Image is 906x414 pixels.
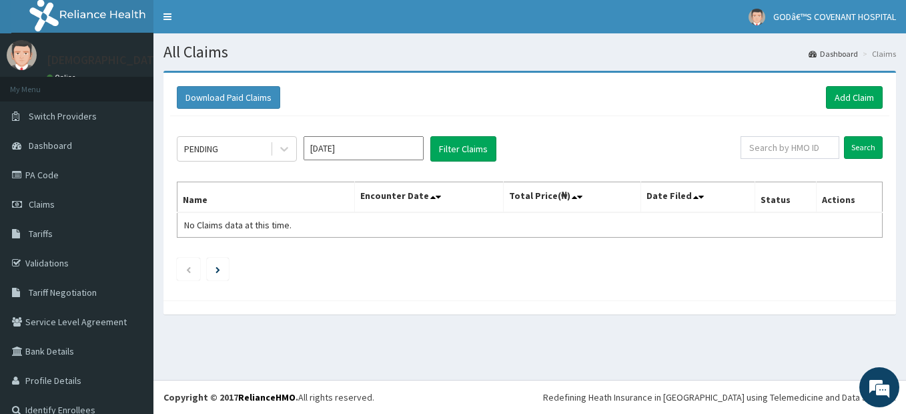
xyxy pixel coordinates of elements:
[304,136,424,160] input: Select Month and Year
[29,110,97,122] span: Switch Providers
[543,391,896,404] div: Redefining Heath Insurance in [GEOGRAPHIC_DATA] using Telemedicine and Data Science!
[29,228,53,240] span: Tariffs
[826,86,883,109] a: Add Claim
[430,136,496,162] button: Filter Claims
[29,286,97,298] span: Tariff Negotiation
[816,182,882,213] th: Actions
[809,48,858,59] a: Dashboard
[773,11,896,23] span: GODâ€™S COVENANT HOSPITAL
[238,391,296,403] a: RelianceHMO
[29,140,72,152] span: Dashboard
[215,263,220,275] a: Next page
[184,219,292,231] span: No Claims data at this time.
[641,182,755,213] th: Date Filed
[47,73,79,82] a: Online
[163,391,298,403] strong: Copyright © 2017 .
[749,9,765,25] img: User Image
[503,182,640,213] th: Total Price(₦)
[859,48,896,59] li: Claims
[741,136,839,159] input: Search by HMO ID
[29,198,55,210] span: Claims
[163,43,896,61] h1: All Claims
[177,182,355,213] th: Name
[185,263,191,275] a: Previous page
[844,136,883,159] input: Search
[755,182,816,213] th: Status
[177,86,280,109] button: Download Paid Claims
[184,142,218,156] div: PENDING
[355,182,504,213] th: Encounter Date
[7,40,37,70] img: User Image
[47,54,288,66] p: [DEMOGRAPHIC_DATA]’S [GEOGRAPHIC_DATA]
[153,380,906,414] footer: All rights reserved.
